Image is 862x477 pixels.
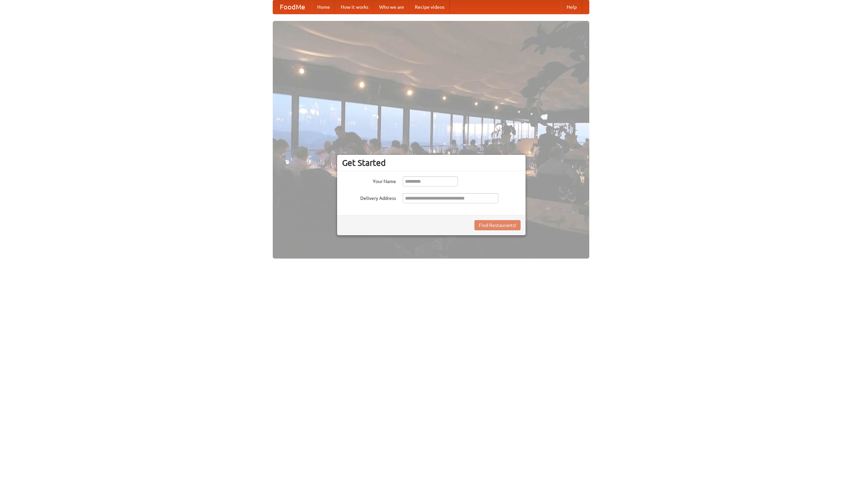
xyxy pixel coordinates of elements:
label: Delivery Address [342,193,396,202]
a: FoodMe [273,0,312,14]
a: Home [312,0,335,14]
a: Who we are [374,0,409,14]
a: Help [561,0,582,14]
button: Find Restaurants! [474,220,521,230]
a: Recipe videos [409,0,450,14]
h3: Get Started [342,158,521,168]
label: Your Name [342,176,396,185]
a: How it works [335,0,374,14]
